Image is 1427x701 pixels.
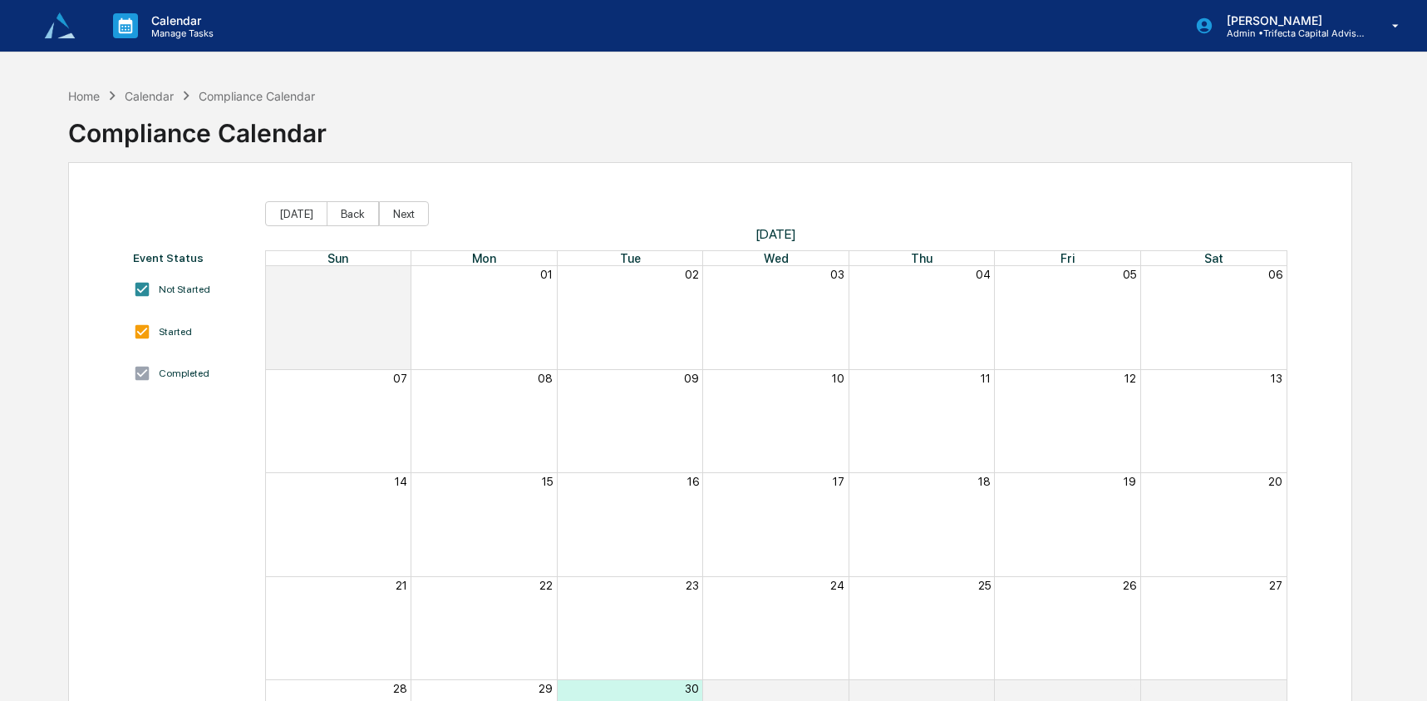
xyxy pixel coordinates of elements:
[1267,682,1282,695] button: 04
[40,6,80,46] img: logo
[539,579,553,592] button: 22
[830,268,844,281] button: 03
[685,682,699,695] button: 30
[1124,372,1136,385] button: 12
[1123,579,1136,592] button: 26
[620,251,641,265] span: Tue
[159,368,209,379] div: Completed
[1122,682,1136,695] button: 03
[265,201,327,226] button: [DATE]
[1269,579,1282,592] button: 27
[396,579,407,592] button: 21
[687,475,699,488] button: 16
[159,326,192,338] div: Started
[1268,475,1282,488] button: 20
[1124,475,1136,488] button: 19
[981,372,991,385] button: 11
[1268,268,1282,281] button: 06
[1213,27,1368,39] p: Admin • Trifecta Capital Advisors
[833,475,844,488] button: 17
[1204,251,1223,265] span: Sat
[68,89,100,103] div: Home
[1123,268,1136,281] button: 05
[138,27,222,39] p: Manage Tasks
[539,682,553,695] button: 29
[199,89,315,103] div: Compliance Calendar
[68,105,327,148] div: Compliance Calendar
[540,268,553,281] button: 01
[393,682,407,695] button: 28
[327,201,379,226] button: Back
[1271,372,1282,385] button: 13
[327,251,348,265] span: Sun
[911,251,932,265] span: Thu
[976,268,991,281] button: 04
[542,475,553,488] button: 15
[393,372,407,385] button: 07
[832,682,844,695] button: 01
[684,372,699,385] button: 09
[830,579,844,592] button: 24
[395,475,407,488] button: 14
[685,268,699,281] button: 02
[977,682,991,695] button: 02
[265,226,1287,242] span: [DATE]
[832,372,844,385] button: 10
[1213,13,1368,27] p: [PERSON_NAME]
[978,579,991,592] button: 25
[686,579,699,592] button: 23
[538,372,553,385] button: 08
[1060,251,1075,265] span: Fri
[379,201,429,226] button: Next
[125,89,174,103] div: Calendar
[138,13,222,27] p: Calendar
[159,284,210,295] div: Not Started
[764,251,789,265] span: Wed
[472,251,496,265] span: Mon
[133,251,248,264] div: Event Status
[978,475,991,488] button: 18
[396,268,407,281] button: 31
